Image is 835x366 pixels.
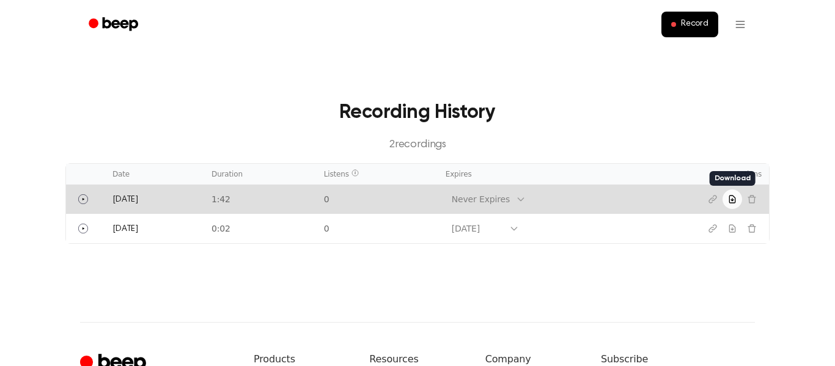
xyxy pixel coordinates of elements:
[317,214,438,243] td: 0
[73,219,93,238] button: Play
[742,189,762,209] button: Delete recording
[452,193,510,206] div: Never Expires
[80,13,149,37] a: Beep
[112,196,138,204] span: [DATE]
[317,185,438,214] td: 0
[742,219,762,238] button: Delete recording
[105,164,204,185] th: Date
[661,12,718,37] button: Record
[204,164,317,185] th: Duration
[726,10,755,39] button: Open menu
[671,164,769,185] th: Actions
[85,137,750,153] p: 2 recording s
[85,98,750,127] h3: Recording History
[452,222,503,235] div: [DATE]
[703,219,723,238] button: Copy link
[351,169,359,177] span: Listen count reflects other listeners and records at most one play per listener per hour. It excl...
[723,219,742,238] button: Download recording
[438,164,671,185] th: Expires
[317,164,438,185] th: Listens
[204,185,317,214] td: 1:42
[204,214,317,243] td: 0:02
[73,189,93,209] button: Play
[703,189,723,209] button: Copy link
[681,19,708,30] span: Record
[112,225,138,233] span: [DATE]
[723,189,742,209] button: Download recording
